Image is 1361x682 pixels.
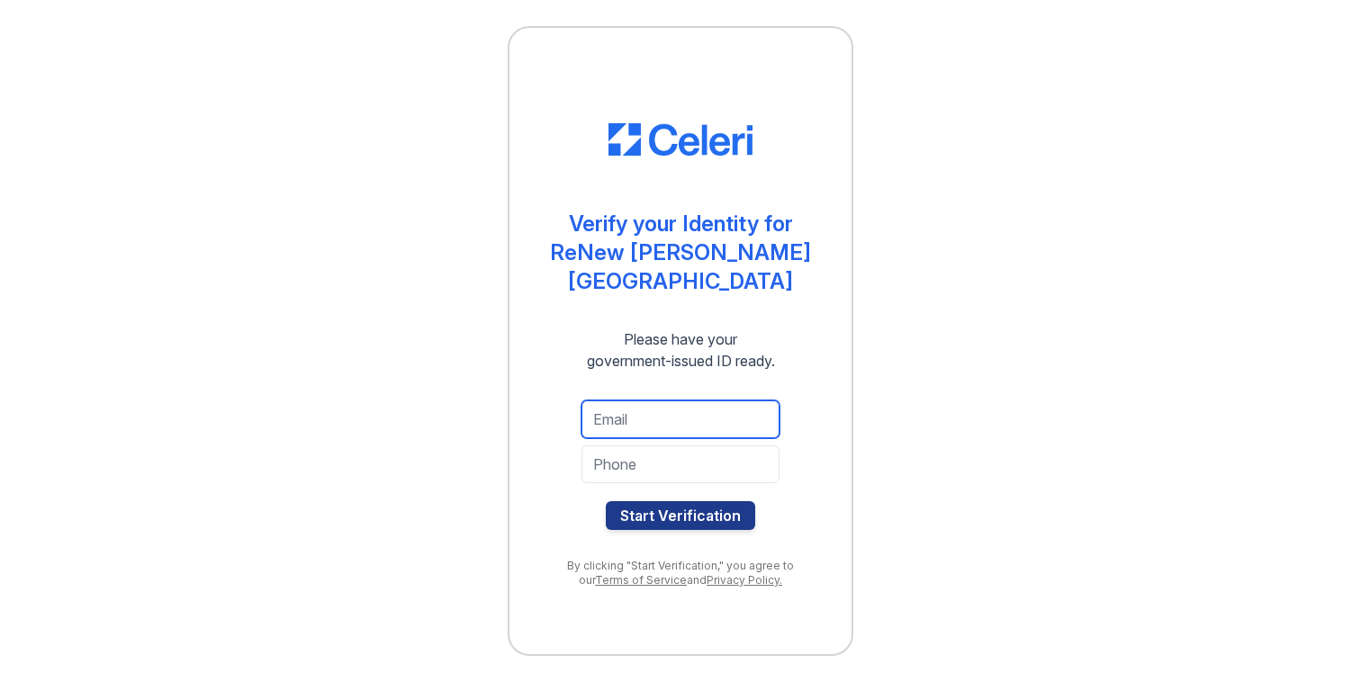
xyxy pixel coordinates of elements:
a: Terms of Service [595,573,687,587]
img: CE_Logo_Blue-a8612792a0a2168367f1c8372b55b34899dd931a85d93a1a3d3e32e68fde9ad4.png [608,123,753,156]
div: Please have your government-issued ID ready. [554,328,807,372]
input: Phone [581,445,780,483]
div: Verify your Identity for ReNew [PERSON_NAME][GEOGRAPHIC_DATA] [545,210,816,296]
input: Email [581,400,780,438]
div: By clicking "Start Verification," you agree to our and [545,559,816,588]
a: Privacy Policy. [707,573,782,587]
button: Start Verification [606,501,755,530]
